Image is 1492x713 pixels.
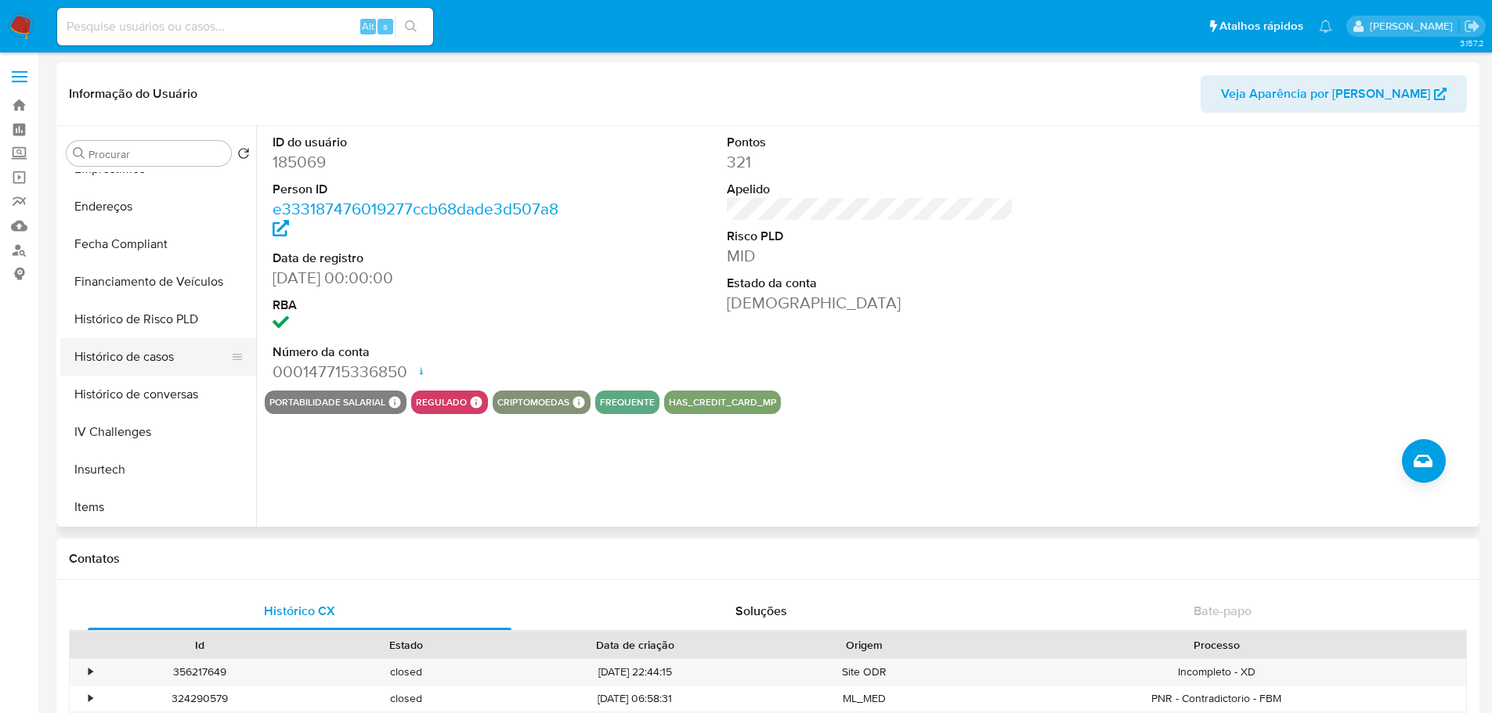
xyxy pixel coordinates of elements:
button: Financiamento de Veículos [60,263,256,301]
button: Fecha Compliant [60,225,256,263]
button: Veja Aparência por [PERSON_NAME] [1201,75,1467,113]
dt: Número da conta [273,344,560,361]
dt: RBA [273,297,560,314]
div: Site ODR [761,659,967,685]
dd: 000147715336850 [273,361,560,383]
div: [DATE] 22:44:15 [509,659,761,685]
span: Soluções [735,602,787,620]
dt: Risco PLD [727,228,1014,245]
input: Pesquise usuários ou casos... [57,16,433,37]
dt: Estado da conta [727,275,1014,292]
div: • [89,691,92,706]
div: PNR - Contradictorio - FBM [967,686,1466,711]
div: Id [108,637,292,653]
div: 356217649 [97,659,303,685]
dt: Pontos [727,134,1014,151]
div: Estado [314,637,498,653]
button: frequente [600,399,655,405]
div: Origem [772,637,956,653]
h1: Informação do Usuário [69,86,197,102]
div: [DATE] 06:58:31 [509,686,761,711]
button: Histórico de Risco PLD [60,301,256,338]
dt: ID do usuário [273,134,560,151]
dt: Data de registro [273,250,560,267]
dd: [DATE] 00:00:00 [273,267,560,289]
a: Sair [1464,18,1480,34]
dt: Apelido [727,181,1014,198]
dd: [DEMOGRAPHIC_DATA] [727,292,1014,314]
dd: 185069 [273,151,560,173]
button: regulado [416,399,467,405]
button: criptomoedas [497,399,569,405]
button: search-icon [395,16,427,38]
span: Atalhos rápidos [1219,18,1303,34]
dt: Person ID [273,181,560,198]
a: e333187476019277ccb68dade3d507a8 [273,197,558,242]
span: Veja Aparência por [PERSON_NAME] [1221,75,1430,113]
button: Endereços [60,188,256,225]
a: Notificações [1319,20,1332,33]
div: Data de criação [520,637,750,653]
div: Incompleto - XD [967,659,1466,685]
button: Retornar ao pedido padrão [237,147,250,164]
h1: Contatos [69,551,1467,567]
div: Processo [978,637,1455,653]
button: Insurtech [60,451,256,488]
span: Alt [362,19,374,34]
span: Histórico CX [264,602,335,620]
button: Histórico de conversas [60,376,256,413]
button: Procurar [73,147,85,160]
button: IV Challenges [60,413,256,451]
span: Bate-papo [1194,602,1252,620]
div: closed [303,686,509,711]
dd: MID [727,245,1014,267]
span: s [383,19,388,34]
div: ML_MED [761,686,967,711]
div: 324290579 [97,686,303,711]
div: • [89,664,92,679]
button: Portabilidade Salarial [269,399,385,405]
div: closed [303,659,509,685]
p: lucas.portella@mercadolivre.com [1370,19,1458,34]
input: Procurar [89,147,225,161]
dd: 321 [727,151,1014,173]
button: Histórico de casos [60,338,244,376]
button: Items [60,488,256,526]
button: has_credit_card_mp [669,399,776,405]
